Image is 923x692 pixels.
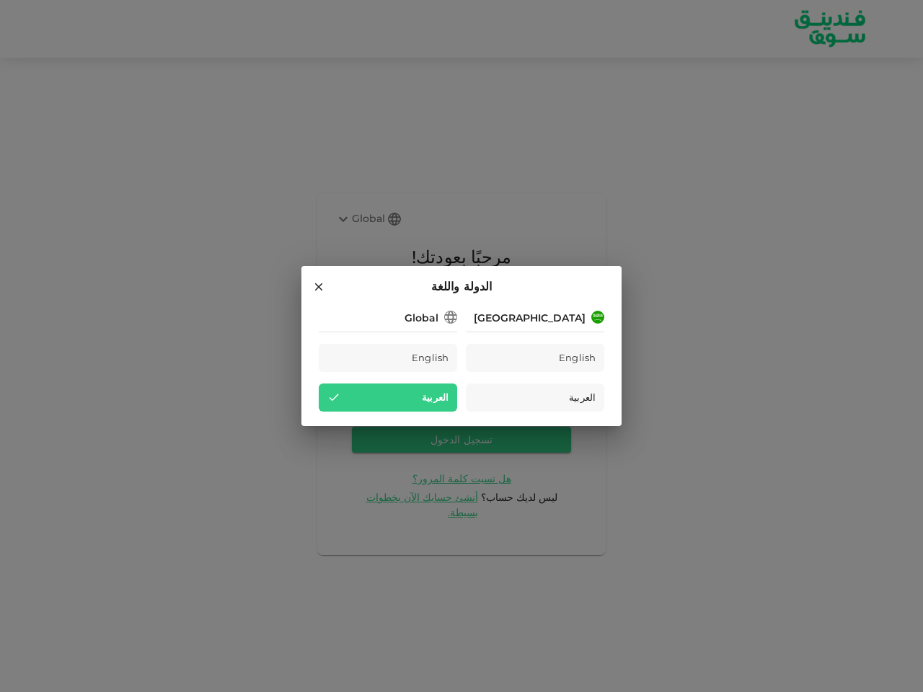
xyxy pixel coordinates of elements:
[474,311,586,326] div: [GEOGRAPHIC_DATA]
[412,350,449,366] span: English
[422,389,449,406] span: العربية
[431,278,493,296] span: الدولة واللغة
[559,350,596,366] span: English
[569,389,596,406] span: العربية
[591,311,604,324] img: flag-sa.b9a346574cdc8950dd34b50780441f57.svg
[405,311,438,326] div: Global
